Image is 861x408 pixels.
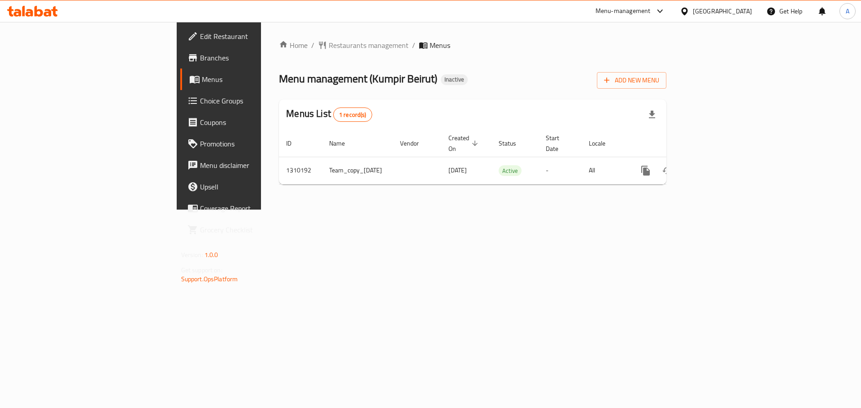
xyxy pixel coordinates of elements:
[448,164,467,176] span: [DATE]
[180,26,321,47] a: Edit Restaurant
[604,75,659,86] span: Add New Menu
[441,76,468,83] span: Inactive
[279,40,666,51] nav: breadcrumb
[180,176,321,198] a: Upsell
[180,219,321,241] a: Grocery Checklist
[200,181,313,192] span: Upsell
[628,130,728,157] th: Actions
[499,138,528,149] span: Status
[400,138,430,149] span: Vendor
[200,95,313,106] span: Choice Groups
[693,6,752,16] div: [GEOGRAPHIC_DATA]
[200,203,313,214] span: Coverage Report
[318,40,409,51] a: Restaurants management
[657,160,678,181] button: Change Status
[499,166,522,176] span: Active
[180,155,321,176] a: Menu disclaimer
[180,133,321,155] a: Promotions
[641,104,663,125] div: Export file
[180,198,321,219] a: Coverage Report
[204,249,218,261] span: 1.0.0
[279,130,728,185] table: enhanced table
[200,52,313,63] span: Branches
[200,31,313,42] span: Edit Restaurant
[200,117,313,128] span: Coupons
[441,74,468,85] div: Inactive
[202,74,313,85] span: Menus
[286,107,372,122] h2: Menus List
[181,264,222,276] span: Get support on:
[539,157,582,184] td: -
[180,112,321,133] a: Coupons
[322,157,393,184] td: Team_copy_[DATE]
[180,90,321,112] a: Choice Groups
[286,138,303,149] span: ID
[846,6,849,16] span: A
[546,133,571,154] span: Start Date
[279,69,437,89] span: Menu management ( Kumpir Beirut )
[200,224,313,235] span: Grocery Checklist
[200,138,313,149] span: Promotions
[180,47,321,69] a: Branches
[181,249,203,261] span: Version:
[180,69,321,90] a: Menus
[200,160,313,171] span: Menu disclaimer
[589,138,617,149] span: Locale
[597,72,666,89] button: Add New Menu
[329,40,409,51] span: Restaurants management
[499,165,522,176] div: Active
[430,40,450,51] span: Menus
[412,40,415,51] li: /
[181,273,238,285] a: Support.OpsPlatform
[333,107,372,122] div: Total records count
[448,133,481,154] span: Created On
[635,160,657,181] button: more
[334,111,372,119] span: 1 record(s)
[582,157,628,184] td: All
[329,138,357,149] span: Name
[596,6,651,17] div: Menu-management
